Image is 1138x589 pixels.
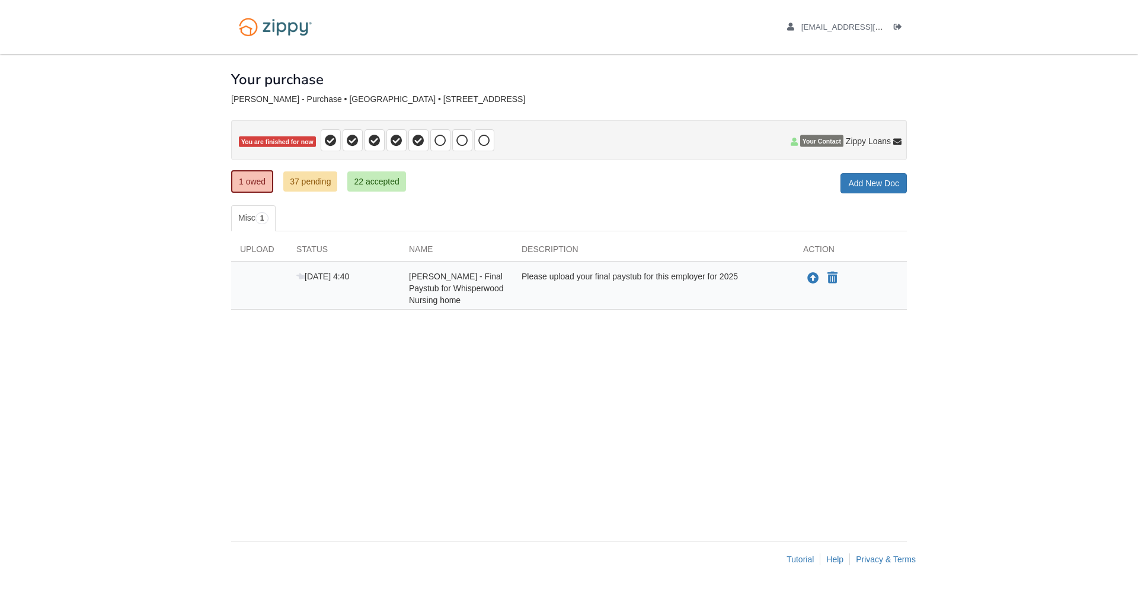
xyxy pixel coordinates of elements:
[409,272,504,305] span: [PERSON_NAME] - Final Paystub for Whisperwood Nursing home
[826,555,843,564] a: Help
[255,212,269,224] span: 1
[239,136,316,148] span: You are finished for now
[513,270,794,306] div: Please upload your final paystub for this employer for 2025
[801,23,937,31] span: brittanynolan30@gmail.com
[231,205,276,231] a: Misc
[400,243,513,261] div: Name
[347,171,405,192] a: 22 accepted
[231,12,319,42] img: Logo
[231,72,324,87] h1: Your purchase
[826,271,839,285] button: Declare Brittney Nolan - Final Paystub for Whisperwood Nursing home not applicable
[283,171,337,192] a: 37 pending
[787,555,814,564] a: Tutorial
[806,270,820,286] button: Upload Brittney Nolan - Final Paystub for Whisperwood Nursing home
[513,243,794,261] div: Description
[840,173,907,193] a: Add New Doc
[231,170,273,193] a: 1 owed
[231,94,907,104] div: [PERSON_NAME] - Purchase • [GEOGRAPHIC_DATA] • [STREET_ADDRESS]
[800,135,843,147] span: Your Contact
[231,243,287,261] div: Upload
[787,23,937,34] a: edit profile
[856,555,916,564] a: Privacy & Terms
[846,135,891,147] span: Zippy Loans
[287,243,400,261] div: Status
[794,243,907,261] div: Action
[296,272,349,281] span: [DATE] 4:40
[894,23,907,34] a: Log out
